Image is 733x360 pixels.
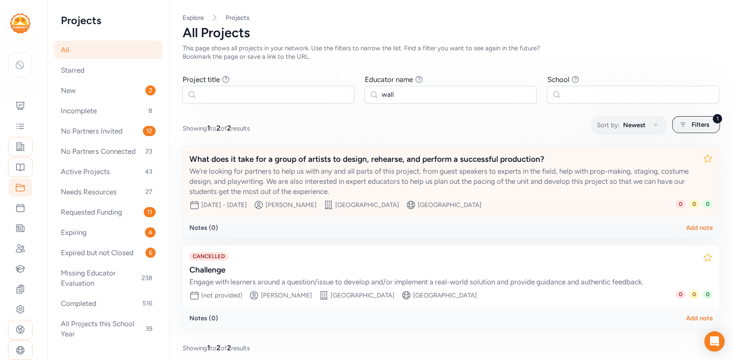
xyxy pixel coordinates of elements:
div: Requested Funding [54,203,162,221]
div: All [54,41,162,59]
div: [PERSON_NAME] [261,291,312,300]
div: New [54,81,162,100]
a: Explore [183,14,204,22]
span: 0 [676,290,686,299]
span: 2 [216,124,221,132]
span: 0 [689,200,699,208]
span: 27 [142,187,156,197]
div: [PERSON_NAME] [265,201,317,209]
span: 238 [138,273,156,283]
h2: Projects [61,14,156,27]
div: What does it take for a group of artists to design, rehearse, and perform a successful production? [189,153,696,165]
a: Projects [226,14,249,22]
div: Needs Resources [54,183,162,201]
div: This page shows all projects in your network. Use the filters to narrow the list. Find a filter y... [183,44,561,61]
div: Engage with learners around a question/issue to develop and/or implement a real-world solution an... [189,277,696,287]
div: All Projects [183,25,719,41]
span: 2 [216,344,221,352]
span: 23 [142,146,156,156]
button: Sort by:Newest [591,116,666,134]
div: [GEOGRAPHIC_DATA] [418,201,481,209]
nav: Breadcrumb [183,14,719,22]
div: School [547,74,569,85]
div: Incomplete [54,101,162,120]
span: 11 [144,207,156,217]
span: 1 [207,344,210,352]
span: 516 [139,298,156,308]
div: Educator name [365,74,413,85]
div: Completed [54,294,162,313]
div: [GEOGRAPHIC_DATA] [413,291,477,300]
div: No Partners Invited [54,122,162,140]
span: 0 [703,200,713,208]
span: 2 [145,85,156,95]
span: 6 [145,248,156,258]
span: 1 [207,124,210,132]
div: Challenge [189,264,696,276]
span: Filters [692,120,709,130]
span: 0 [676,200,686,208]
div: All Projects this School Year [54,314,162,343]
div: No Partners Connected [54,142,162,161]
div: Missing Educator Evaluation [54,264,162,292]
div: (not provided) [201,291,242,300]
img: logo [10,14,30,33]
div: Open Intercom Messenger [704,331,725,352]
div: 1 [712,114,722,124]
span: Newest [623,120,645,130]
span: Showing to of results [183,343,250,353]
div: Project title [183,74,220,85]
div: Notes ( 0 ) [189,314,218,322]
span: 39 [142,324,156,334]
div: [GEOGRAPHIC_DATA] [331,291,394,300]
div: Starred [54,61,162,79]
span: 2 [227,344,231,352]
span: 4 [145,227,156,237]
span: 8 [145,106,156,116]
span: 12 [143,126,156,136]
span: Sort by: [597,120,620,130]
div: Active Projects [54,162,162,181]
div: We're looking for partners to help us with any and all parts of this project, from guest speakers... [189,166,696,196]
div: Notes ( 0 ) [189,224,218,232]
span: 0 [689,290,699,299]
div: Expired but not Closed [54,243,162,262]
span: 0 [703,290,713,299]
span: CANCELLED [189,252,228,261]
div: Add note [686,314,713,322]
div: [GEOGRAPHIC_DATA] [335,201,399,209]
div: [DATE] - [DATE] [201,201,247,209]
div: Add note [686,224,713,232]
span: Showing to of results [183,123,250,133]
span: 43 [142,166,156,177]
span: 2 [227,124,231,132]
div: Expiring [54,223,162,242]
